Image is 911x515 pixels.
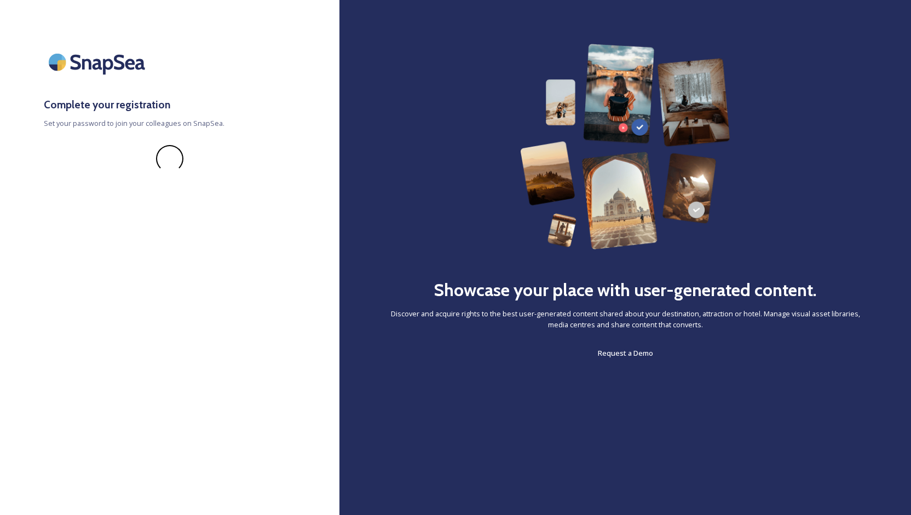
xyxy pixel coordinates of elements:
[44,44,153,80] img: SnapSea Logo
[598,346,653,360] a: Request a Demo
[44,118,296,129] span: Set your password to join your colleagues on SnapSea.
[44,97,296,113] h3: Complete your registration
[520,44,730,250] img: 63b42ca75bacad526042e722_Group%20154-p-800.png
[383,309,867,329] span: Discover and acquire rights to the best user-generated content shared about your destination, att...
[434,277,817,303] h2: Showcase your place with user-generated content.
[598,348,653,358] span: Request a Demo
